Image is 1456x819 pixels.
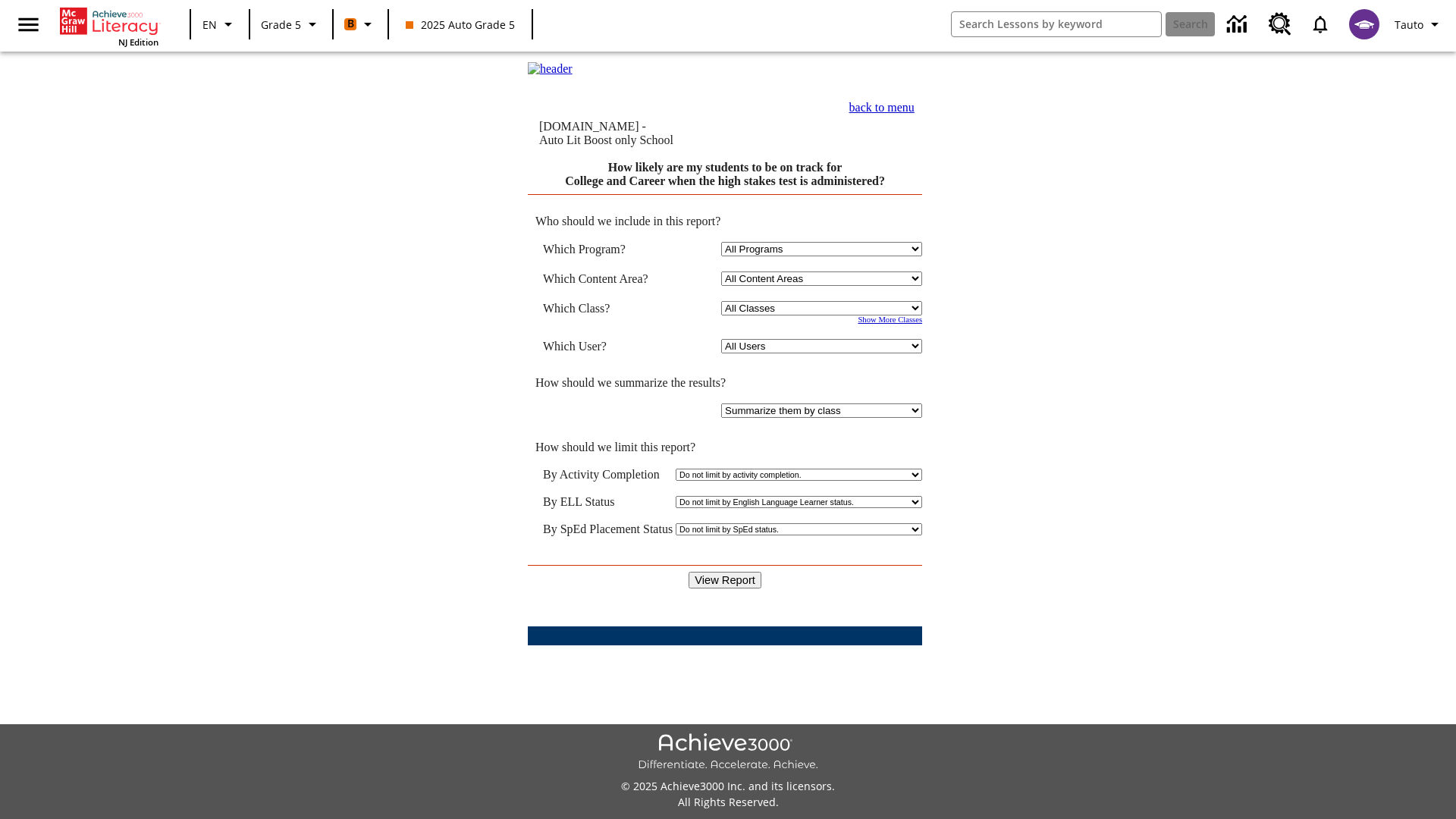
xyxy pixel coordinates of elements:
[543,468,673,482] td: By Activity Completion
[565,161,885,187] a: How likely are my students to be on track for College and Career when the high stakes test is adm...
[1349,9,1379,39] img: avatar image
[528,215,922,228] td: Who should we include in this report?
[543,242,670,256] td: Which Program?
[1395,17,1423,33] span: Tauto
[539,120,770,147] td: [DOMAIN_NAME] -
[528,62,573,76] img: header
[543,272,648,285] nobr: Which Content Area?
[1389,11,1450,38] button: Profile/Settings
[543,301,670,315] td: Which Class?
[539,133,673,146] nobr: Auto Lit Boost only School
[118,36,158,48] span: NJ Edition
[858,315,922,324] a: Show More Classes
[1340,5,1389,44] button: Select a new avatar
[638,733,818,772] img: Achieve3000 Differentiate Accelerate Achieve
[528,441,922,454] td: How should we limit this report?
[528,376,922,390] td: How should we summarize the results?
[6,2,51,47] button: Open side menu
[347,14,354,33] span: B
[849,101,915,114] a: back to menu
[1218,4,1260,45] a: Data Center
[543,522,673,536] td: By SpEd Placement Status
[196,11,244,38] button: Language: EN, Select a language
[261,17,301,33] span: Grade 5
[1260,4,1301,45] a: Resource Center, Will open in new tab
[406,17,515,33] span: 2025 Auto Grade 5
[60,5,158,48] div: Home
[543,339,670,353] td: Which User?
[689,572,761,588] input: View Report
[255,11,328,38] button: Grade: Grade 5, Select a grade
[202,17,217,33] span: EN
[1301,5,1340,44] a: Notifications
[952,12,1161,36] input: search field
[543,495,673,509] td: By ELL Status
[338,11,383,38] button: Boost Class color is orange. Change class color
